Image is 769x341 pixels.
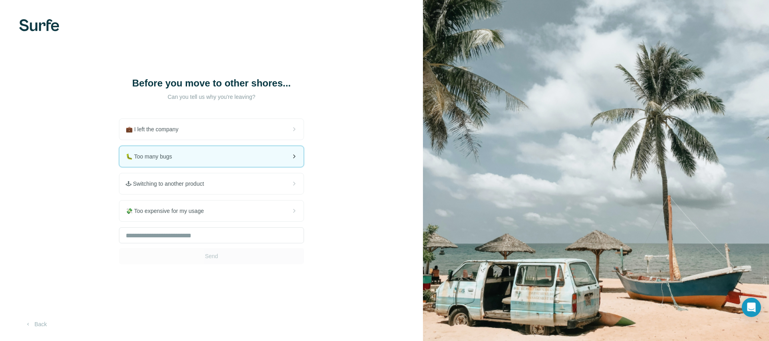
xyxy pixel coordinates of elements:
[126,152,179,160] span: 🐛 Too many bugs
[126,207,210,215] span: 💸 Too expensive for my usage
[126,180,210,188] span: 🕹 Switching to another product
[126,125,185,133] span: 💼 I left the company
[19,317,52,331] button: Back
[131,77,292,90] h1: Before you move to other shores...
[742,298,761,317] div: Open Intercom Messenger
[19,19,59,31] img: Surfe's logo
[131,93,292,101] p: Can you tell us why you're leaving?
